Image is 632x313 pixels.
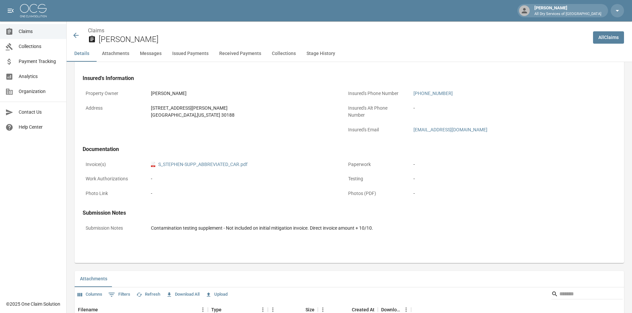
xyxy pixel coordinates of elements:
button: Show filters [107,289,132,300]
button: Messages [135,46,167,62]
button: Download All [165,289,201,300]
h4: Submission Notes [83,210,600,216]
img: ocs-logo-white-transparent.png [20,4,47,17]
p: Insured's Phone Number [345,87,405,100]
div: - [151,175,334,182]
button: Attachments [75,271,113,287]
h2: [PERSON_NAME] [99,35,588,44]
a: AllClaims [593,31,624,44]
div: [GEOGRAPHIC_DATA] , [US_STATE] 30188 [151,112,334,119]
span: Claims [19,28,61,35]
span: Payment Tracking [19,58,61,65]
p: Paperwork [345,158,405,171]
p: Insured's Email [345,123,405,136]
a: [EMAIL_ADDRESS][DOMAIN_NAME] [413,127,487,132]
button: Details [67,46,97,62]
span: Help Center [19,124,61,131]
a: [PHONE_NUMBER] [413,91,453,96]
div: - [413,105,597,112]
button: Received Payments [214,46,267,62]
div: © 2025 One Claim Solution [6,301,60,307]
div: related-list tabs [75,271,624,287]
a: Claims [88,27,104,34]
div: - [151,190,334,197]
button: Refresh [135,289,162,300]
nav: breadcrumb [88,27,588,35]
h4: Documentation [83,146,600,153]
div: anchor tabs [67,46,632,62]
p: Photos (PDF) [345,187,405,200]
h4: Insured's Information [83,75,600,82]
div: - [413,190,597,197]
span: Contact Us [19,109,61,116]
span: Analytics [19,73,61,80]
button: Collections [267,46,301,62]
p: Submission Notes [83,222,143,235]
span: Collections [19,43,61,50]
button: Upload [204,289,229,300]
p: Work Authorizations [83,172,143,185]
span: Organization [19,88,61,95]
div: - [413,161,597,168]
p: Address [83,102,143,115]
div: - [413,175,597,182]
div: [STREET_ADDRESS][PERSON_NAME] [151,105,334,112]
div: [PERSON_NAME] [532,5,604,17]
div: [PERSON_NAME] [151,90,334,97]
button: Attachments [97,46,135,62]
p: Property Owner [83,87,143,100]
p: Testing [345,172,405,185]
div: Search [551,289,623,301]
button: open drawer [4,4,17,17]
div: Contamination testing supplement - Not included on initial mitigation invoice. Direct invoice amo... [151,225,597,232]
p: Insured's Alt Phone Number [345,102,405,122]
a: pdfS_STEPHEN-SUPP_ABBREVIATED_CAR.pdf [151,161,248,168]
p: Photo Link [83,187,143,200]
button: Select columns [76,289,104,300]
button: Stage History [301,46,340,62]
p: Invoice(s) [83,158,143,171]
button: Issued Payments [167,46,214,62]
p: All Dry Services of [GEOGRAPHIC_DATA] [534,11,601,17]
